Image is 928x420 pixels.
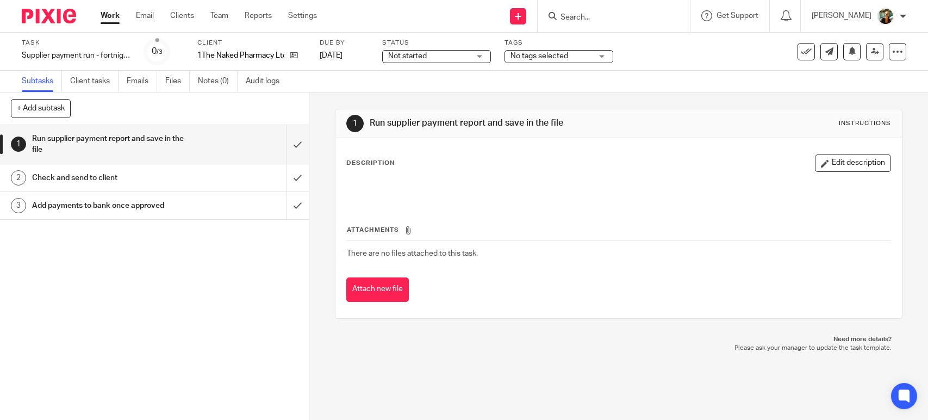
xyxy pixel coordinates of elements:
small: /3 [157,49,163,55]
button: Attach new file [346,277,409,302]
a: Email [136,10,154,21]
div: Instructions [839,119,891,128]
span: [DATE] [320,52,342,59]
span: Get Support [717,12,758,20]
a: Team [210,10,228,21]
label: Status [382,39,491,47]
a: Clients [170,10,194,21]
button: Edit description [815,155,891,172]
div: 1 [346,115,364,132]
p: Please ask your manager to update the task template. [346,344,891,353]
div: 1 [11,137,26,152]
button: + Add subtask [11,99,71,118]
div: 3 [11,198,26,213]
span: Not started [388,52,427,60]
a: Reports [245,10,272,21]
label: Tags [505,39,613,47]
span: No tags selected [510,52,568,60]
a: Settings [288,10,317,21]
a: Notes (0) [198,71,238,92]
span: Attachments [347,227,399,233]
label: Client [197,39,306,47]
img: Photo2.jpg [877,8,894,25]
label: Task [22,39,130,47]
div: Supplier payment run - fortnightly - TNP [22,50,130,61]
a: Work [101,10,120,21]
a: Emails [127,71,157,92]
h1: Run supplier payment report and save in the file [32,131,195,158]
label: Due by [320,39,369,47]
h1: Check and send to client [32,170,195,186]
a: Client tasks [70,71,119,92]
p: Description [346,159,395,168]
a: Files [165,71,190,92]
p: [PERSON_NAME] [812,10,871,21]
h1: Run supplier payment report and save in the file [370,118,642,129]
div: 2 [11,170,26,186]
div: 0 [152,45,163,58]
img: Pixie [22,9,76,23]
span: There are no files attached to this task. [347,250,478,257]
h1: Add payments to bank once approved [32,197,195,214]
p: 1The Naked Pharmacy Ltd [197,50,284,61]
input: Search [559,13,657,23]
a: Subtasks [22,71,62,92]
p: Need more details? [346,335,891,344]
a: Audit logs [246,71,288,92]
